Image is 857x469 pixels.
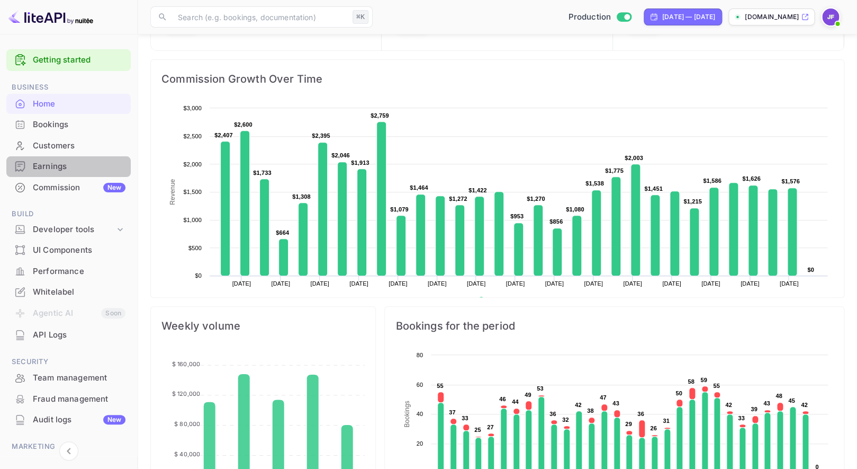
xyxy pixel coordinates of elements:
text: [DATE] [389,280,408,287]
text: $1,464 [410,184,428,191]
text: [DATE] [467,280,486,287]
text: 60 [417,382,423,388]
text: 47 [600,394,607,401]
span: Marketing [6,441,131,453]
text: [DATE] [310,280,329,287]
text: 37 [449,409,456,415]
text: 36 [549,411,556,417]
text: $2,003 [625,155,643,161]
text: $0 [807,267,814,273]
div: Whitelabel [6,282,131,303]
div: Customers [6,136,131,156]
text: 42 [801,402,808,408]
text: $2,395 [312,132,330,139]
text: 58 [688,378,694,385]
tspan: $ 160,000 [172,360,200,367]
text: $2,000 [183,161,202,167]
text: $1,272 [449,196,467,202]
text: 42 [575,402,582,408]
text: $1,500 [183,189,202,195]
button: Collapse navigation [59,441,78,461]
text: 49 [525,392,531,398]
text: $2,500 [183,133,202,139]
text: 27 [487,424,494,430]
text: $0 [195,272,202,279]
text: $1,586 [703,178,721,184]
text: $2,759 [371,112,389,119]
tspan: $ 120,000 [172,390,200,397]
text: Bookings [403,401,411,428]
text: $3,000 [183,105,202,111]
div: API Logs [6,325,131,346]
text: 46 [499,396,506,402]
div: Switch to Sandbox mode [564,11,635,23]
a: Fraud management [6,389,131,409]
div: Performance [33,266,125,278]
text: Revenue [488,297,515,304]
div: [DATE] — [DATE] [662,12,715,22]
div: UI Components [6,240,131,261]
div: UI Components [33,244,125,256]
text: 48 [775,393,782,399]
a: Bookings [6,114,131,134]
div: Audit logs [33,414,125,426]
text: $2,407 [214,132,233,138]
div: New [103,415,125,424]
text: $1,422 [468,187,487,193]
div: Fraud management [33,393,125,405]
text: 45 [788,397,795,404]
text: Revenue [169,179,176,205]
a: Home [6,94,131,113]
span: Weekly volume [161,317,365,334]
text: 39 [751,406,757,412]
a: Whitelabel [6,282,131,302]
div: Earnings [6,156,131,177]
div: ⌘K [353,10,368,24]
div: Developer tools [33,224,115,236]
a: Team management [6,368,131,387]
span: Business [6,82,131,93]
text: $1,626 [742,175,761,182]
div: New [103,183,125,192]
span: Build [6,208,131,220]
text: 53 [537,385,544,392]
a: Performance [6,261,131,281]
text: [DATE] [623,280,642,287]
text: $1,733 [253,170,272,176]
text: 32 [562,417,569,423]
div: Home [33,98,125,110]
div: Bookings [6,114,131,135]
text: $1,538 [585,180,604,187]
text: [DATE] [232,280,251,287]
text: $1,913 [351,160,369,166]
text: 25 [474,427,481,433]
text: [DATE] [271,280,290,287]
a: Earnings [6,156,131,176]
text: 38 [587,408,594,414]
text: $856 [549,218,563,225]
text: $1,451 [644,185,663,192]
div: Performance [6,261,131,282]
text: [DATE] [584,280,603,287]
text: 43 [612,400,619,406]
a: Customers [6,136,131,155]
div: Home [6,94,131,114]
text: $1,775 [605,167,624,174]
text: 31 [663,418,670,424]
text: 55 [713,383,720,389]
text: $1,079 [390,206,409,213]
text: $1,000 [183,217,202,223]
text: 42 [725,402,732,408]
text: 33 [462,415,468,421]
text: [DATE] [349,280,368,287]
text: 80 [417,352,423,358]
text: $2,046 [331,152,350,158]
div: Fraud management [6,389,131,410]
img: LiteAPI logo [8,8,93,25]
input: Search (e.g. bookings, documentation) [172,6,348,28]
text: 55 [437,383,444,389]
text: 26 [650,425,657,431]
div: Whitelabel [33,286,125,298]
tspan: $ 80,000 [174,420,200,428]
text: [DATE] [701,280,720,287]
